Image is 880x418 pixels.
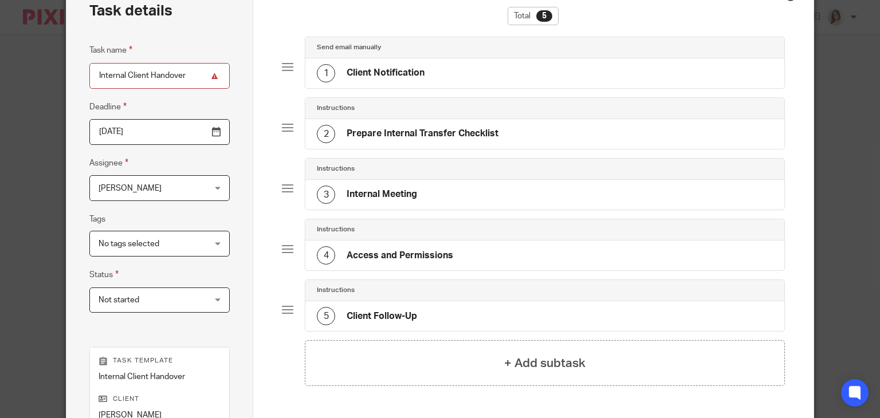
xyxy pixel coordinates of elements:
label: Deadline [89,100,127,113]
div: 4 [317,246,335,265]
div: 1 [317,64,335,82]
span: No tags selected [99,240,159,248]
span: [PERSON_NAME] [99,184,162,192]
div: 2 [317,125,335,143]
label: Assignee [89,156,128,169]
p: Task template [99,356,221,365]
p: Internal Client Handover [99,371,221,382]
div: 3 [317,186,335,204]
div: 5 [536,10,552,22]
span: Not started [99,296,139,304]
label: Task name [89,44,132,57]
h4: Instructions [317,286,355,295]
label: Status [89,268,119,281]
h4: Client Follow-Up [347,310,417,322]
p: Client [99,395,221,404]
h4: Instructions [317,104,355,113]
input: Task name [89,63,230,89]
input: Pick a date [89,119,230,145]
h4: + Add subtask [504,354,586,372]
h4: Internal Meeting [347,188,417,200]
label: Tags [89,214,105,225]
div: 5 [317,307,335,325]
h4: Client Notification [347,67,425,79]
h4: Instructions [317,164,355,173]
h2: Task details [89,1,172,21]
h4: Prepare Internal Transfer Checklist [347,128,498,140]
h4: Access and Permissions [347,250,453,262]
div: Total [508,7,559,25]
h4: Instructions [317,225,355,234]
h4: Send email manually [317,43,381,52]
